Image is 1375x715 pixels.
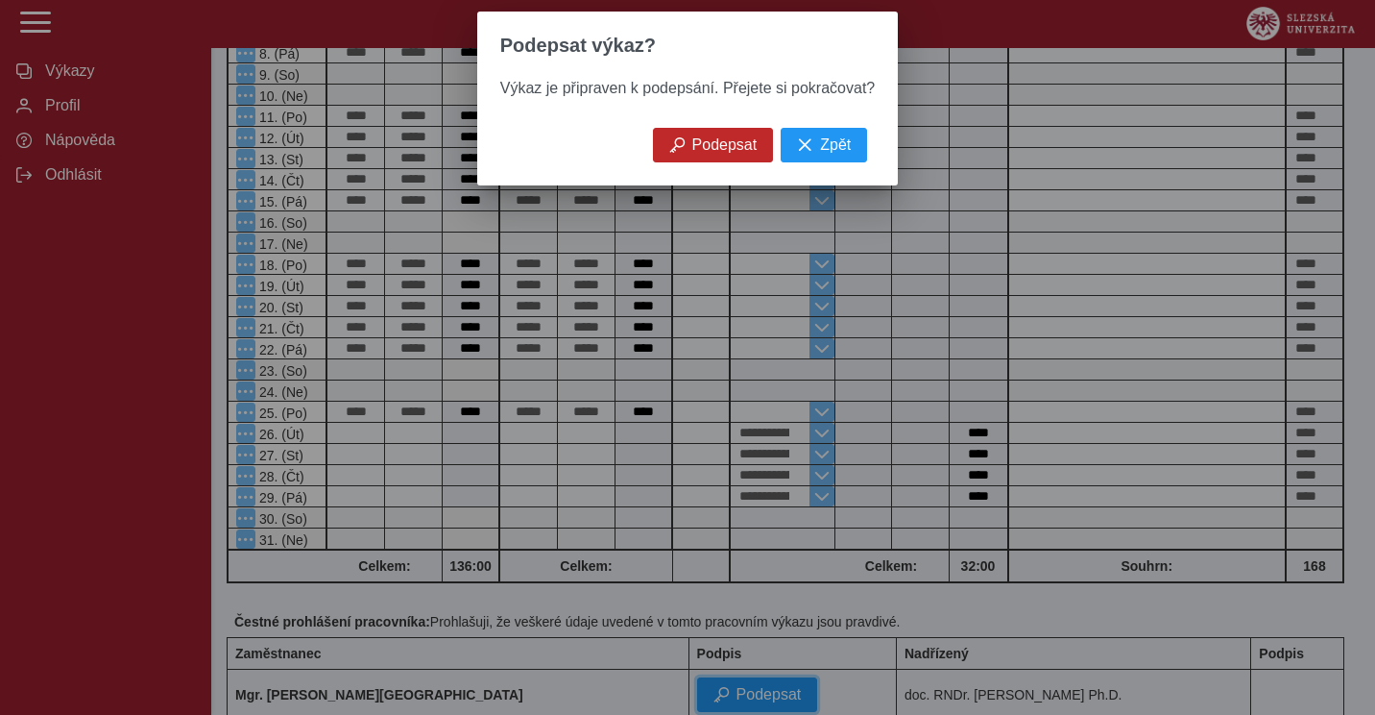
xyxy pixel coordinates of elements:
span: Podepsat [692,136,758,154]
span: Zpět [820,136,851,154]
button: Podepsat [653,128,774,162]
span: Výkaz je připraven k podepsání. Přejete si pokračovat? [500,80,875,96]
span: Podepsat výkaz? [500,35,656,57]
button: Zpět [781,128,867,162]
